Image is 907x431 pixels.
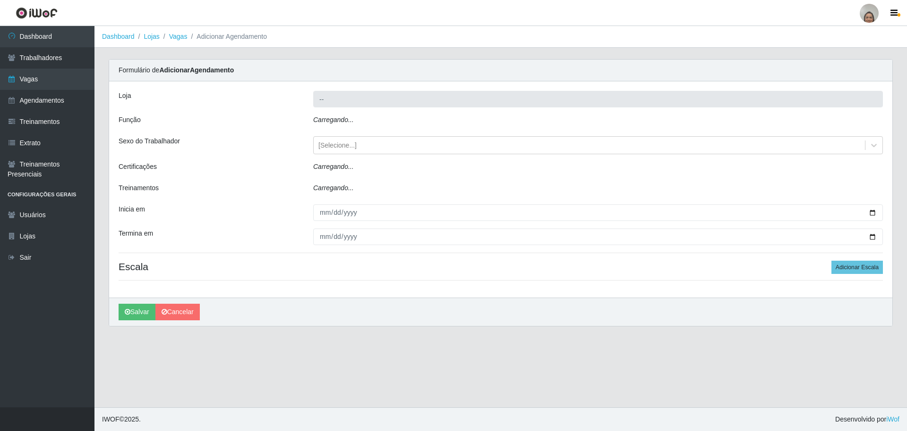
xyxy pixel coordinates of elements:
[144,33,159,40] a: Lojas
[119,136,180,146] label: Sexo do Trabalhador
[313,229,883,245] input: 00/00/0000
[187,32,267,42] li: Adicionar Agendamento
[318,141,357,150] div: [Selecione...]
[169,33,188,40] a: Vagas
[94,26,907,48] nav: breadcrumb
[119,204,145,214] label: Inicia em
[886,415,899,423] a: iWof
[313,163,354,170] i: Carregando...
[102,415,120,423] span: IWOF
[831,261,883,274] button: Adicionar Escala
[313,184,354,192] i: Carregando...
[159,66,234,74] strong: Adicionar Agendamento
[835,414,899,424] span: Desenvolvido por
[119,304,155,320] button: Salvar
[119,91,131,101] label: Loja
[102,414,141,424] span: © 2025 .
[313,204,883,221] input: 00/00/0000
[119,115,141,125] label: Função
[313,116,354,123] i: Carregando...
[119,261,883,273] h4: Escala
[16,7,58,19] img: CoreUI Logo
[155,304,200,320] a: Cancelar
[119,162,157,172] label: Certificações
[119,229,153,238] label: Termina em
[109,60,892,81] div: Formulário de
[119,183,159,193] label: Treinamentos
[102,33,135,40] a: Dashboard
